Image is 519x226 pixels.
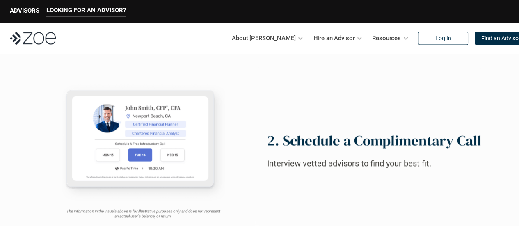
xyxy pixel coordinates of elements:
p: ADVISORS [10,7,39,14]
p: About [PERSON_NAME] [232,32,295,44]
em: The information in the visuals above is for illustrative purposes only and does not represent [66,209,220,213]
p: Hire an Advisor [313,32,354,44]
a: Log In [418,32,468,45]
em: an actual user's balance, or return. [114,214,172,218]
h2: 2. Schedule a Complimentary Call [267,132,481,149]
h2: Interview vetted advisors to find your best fit. [267,157,464,169]
p: LOOKING FOR AN ADVISOR? [46,7,126,14]
p: Resources [372,32,401,44]
p: Log In [435,35,451,42]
